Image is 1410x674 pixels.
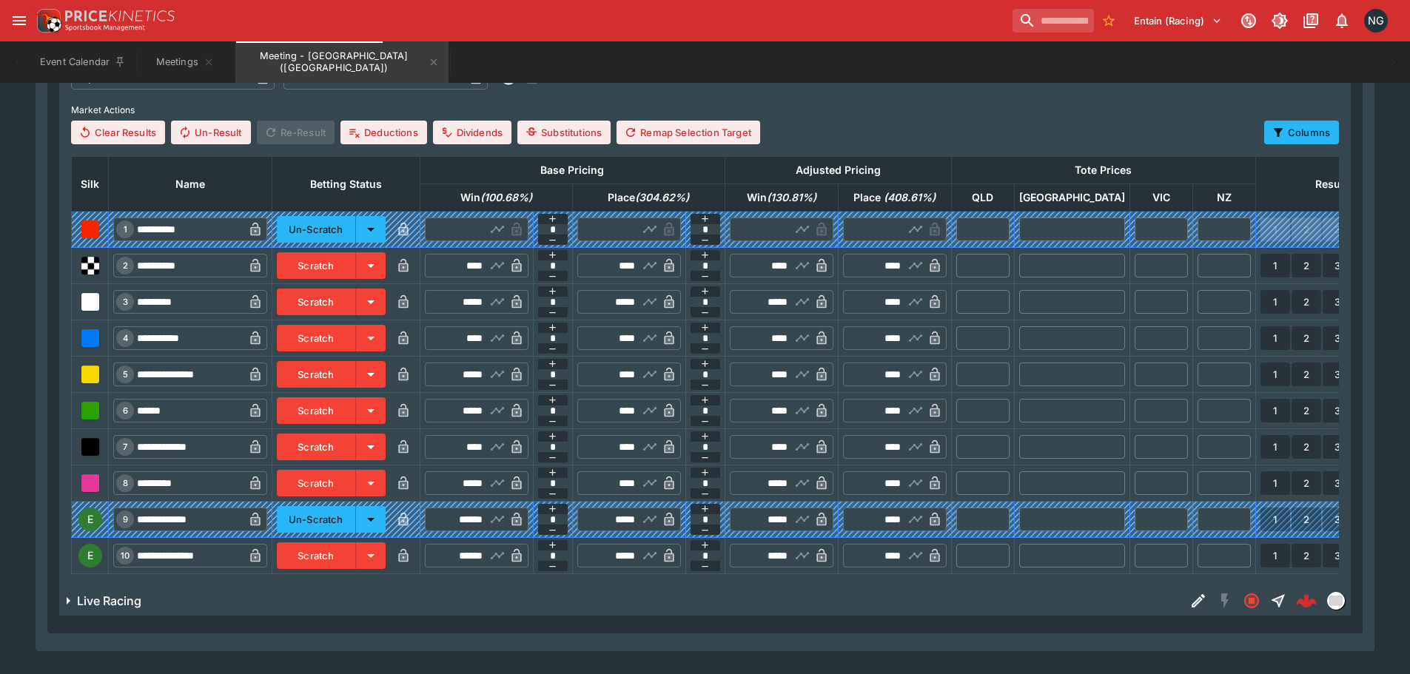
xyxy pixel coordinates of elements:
button: Scratch [277,325,356,351]
button: Meeting - Manukau (NZ) [235,41,449,83]
span: 3 [120,297,131,307]
button: 1 [1260,544,1290,567]
button: Scratch [277,434,356,460]
div: E [78,544,102,567]
button: Deductions [340,121,427,144]
img: logo-cerberus--red.svg [1296,590,1317,611]
button: Clear Results [71,121,165,144]
svg: Closed [1243,592,1260,610]
button: 2 [1292,471,1321,495]
button: 3 [1323,435,1352,459]
label: Market Actions [71,98,1339,121]
button: Edit Detail [1185,587,1212,614]
button: 3 [1323,508,1352,531]
span: 2 [120,260,131,271]
th: Place [572,184,725,212]
button: 3 [1323,544,1352,567]
div: liveracing [1327,592,1345,610]
button: 1 [1260,290,1290,314]
button: Scratch [277,397,356,424]
button: No Bookmarks [1097,9,1121,33]
button: Nick Goss [1360,4,1392,37]
th: Base Pricing [420,157,725,184]
button: 1 [1260,326,1290,350]
button: 2 [1292,435,1321,459]
th: [GEOGRAPHIC_DATA] [1014,184,1129,212]
button: Scratch [277,361,356,388]
span: 5 [120,369,131,380]
button: 2 [1292,399,1321,422]
button: Un-Scratch [277,506,356,533]
th: Name [109,157,272,212]
button: 3 [1323,326,1352,350]
th: Place [838,184,951,212]
button: Event Calendar [31,41,135,83]
em: ( 408.61 %) [884,191,936,203]
th: Silk [72,157,109,212]
img: PriceKinetics Logo [33,6,62,36]
button: 1 [1260,471,1290,495]
button: Scratch [277,542,356,569]
button: Substitutions [517,121,611,144]
th: Betting Status [272,157,420,212]
img: liveracing [1328,593,1344,609]
button: Un-Result [171,121,250,144]
button: Scratch [277,470,356,496]
span: 7 [120,442,130,452]
button: SGM Disabled [1212,587,1238,614]
span: 8 [120,478,131,488]
button: Meetings [138,41,232,83]
th: Win [725,184,838,212]
button: Connected to PK [1235,7,1262,34]
th: Win [420,184,572,212]
input: search [1013,9,1094,33]
button: Documentation [1297,7,1324,34]
button: 1 [1260,399,1290,422]
button: Straight [1265,587,1292,614]
img: PriceKinetics [65,10,175,21]
button: Toggle light/dark mode [1266,7,1293,34]
button: 2 [1292,254,1321,277]
button: 2 [1292,508,1321,531]
h6: Live Racing [77,593,141,609]
button: 3 [1323,290,1352,314]
button: Select Tenant [1125,9,1231,33]
th: Adjusted Pricing [725,157,951,184]
button: Un-Scratch [277,216,356,243]
div: deced99f-b4d7-4bc4-b60e-c74b334c5fd9 [1296,590,1317,611]
button: 2 [1292,544,1321,567]
button: Scratch [277,252,356,279]
em: ( 100.68 %) [480,191,532,203]
button: Notifications [1329,7,1355,34]
button: 2 [1292,290,1321,314]
th: NZ [1192,184,1255,212]
span: 4 [120,333,131,343]
em: ( 304.62 %) [635,191,689,203]
button: Closed [1238,587,1265,614]
th: Tote Prices [951,157,1255,184]
em: ( 130.81 %) [767,191,816,203]
button: open drawer [6,7,33,34]
span: 1 [121,224,130,235]
span: 9 [120,514,131,525]
button: 3 [1323,254,1352,277]
a: deced99f-b4d7-4bc4-b60e-c74b334c5fd9 [1292,586,1321,616]
button: 3 [1323,399,1352,422]
button: Scratch [277,289,356,315]
button: 1 [1260,363,1290,386]
button: Columns [1264,121,1339,144]
span: 10 [118,550,132,561]
button: 1 [1260,435,1290,459]
button: 1 [1260,254,1290,277]
span: 6 [120,405,131,416]
div: Nick Goss [1364,9,1388,33]
button: 3 [1323,363,1352,386]
button: 1 [1260,508,1290,531]
button: Live Racing [59,586,1185,616]
button: 2 [1292,363,1321,386]
button: Remap Selection Target [617,121,760,144]
div: E [78,508,102,531]
button: 3 [1323,471,1352,495]
button: Dividends [433,121,511,144]
th: QLD [951,184,1014,212]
